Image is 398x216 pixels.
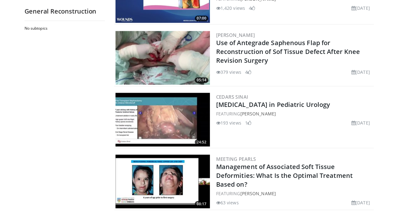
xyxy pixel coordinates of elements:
li: [DATE] [351,120,370,126]
a: [MEDICAL_DATA] in Pediatric Urology [216,100,330,109]
span: 07:00 [195,15,208,21]
li: [DATE] [351,5,370,11]
li: 1,420 views [216,5,245,11]
a: 05:14 [115,31,210,85]
li: 1 [245,120,251,126]
a: Meeting Pearls [216,155,256,162]
a: 08:17 [115,155,210,208]
div: FEATURING [216,190,373,196]
li: 193 views [216,120,241,126]
a: [PERSON_NAME] [240,190,276,196]
img: 0b509c61-0c9c-43e6-8aa3-3737edcb9674.300x170_q85_crop-smart_upscale.jpg [115,155,210,208]
a: [PERSON_NAME] [216,32,255,38]
li: 4 [249,5,255,11]
li: [DATE] [351,69,370,75]
a: Cedars Sinai [216,94,248,100]
li: 4 [245,69,251,75]
h2: No subtopics [25,26,103,31]
h2: General Reconstruction [25,7,105,15]
li: 379 views [216,69,241,75]
span: 08:17 [195,201,208,207]
img: 81ed3571-888e-4437-b927-30bd6a943586.300x170_q85_crop-smart_upscale.jpg [115,93,210,146]
a: 24:52 [115,93,210,146]
a: Use of Antegrade Saphenous Flap for Reconstruction of Sof Tissue Defect After Knee Revision Surgery [216,38,360,65]
li: 63 views [216,199,239,206]
li: [DATE] [351,199,370,206]
span: 24:52 [195,139,208,145]
span: 05:14 [195,77,208,83]
img: 621c1b78-e9df-40b0-9d57-1b1900a0c2a1.300x170_q85_crop-smart_upscale.jpg [115,31,210,85]
a: Management of Associated Soft Tissue Deformities: What Is the Optimal Treatment Based on? [216,162,353,188]
a: [PERSON_NAME] [240,111,276,117]
div: FEATURING [216,110,373,117]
